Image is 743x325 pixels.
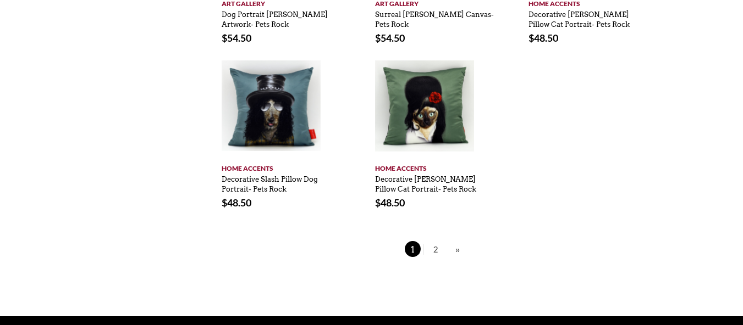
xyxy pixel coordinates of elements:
a: » [453,243,463,256]
a: 2 [423,244,447,255]
span: $ [375,197,381,209]
span: 1 [405,241,421,257]
bdi: 48.50 [529,32,558,44]
span: $ [529,32,534,44]
a: Home Accents [222,159,341,173]
bdi: 48.50 [375,197,405,209]
a: Surreal [PERSON_NAME] Canvas- Pets Rock [375,5,494,29]
span: 2 [427,241,444,257]
bdi: 54.50 [222,32,251,44]
bdi: 48.50 [222,197,251,209]
a: Decorative [PERSON_NAME] Pillow Cat Portrait- Pets Rock [529,5,630,29]
a: Dog Portrait [PERSON_NAME] Artwork- Pets Rock [222,5,328,29]
span: $ [222,197,227,209]
span: $ [375,32,381,44]
a: Decorative Slash Pillow Dog Portrait- Pets Rock [222,170,318,194]
bdi: 54.50 [375,32,405,44]
a: Decorative [PERSON_NAME] Pillow Cat Portrait- Pets Rock [375,170,476,194]
span: $ [222,32,227,44]
a: Home Accents [375,159,494,173]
